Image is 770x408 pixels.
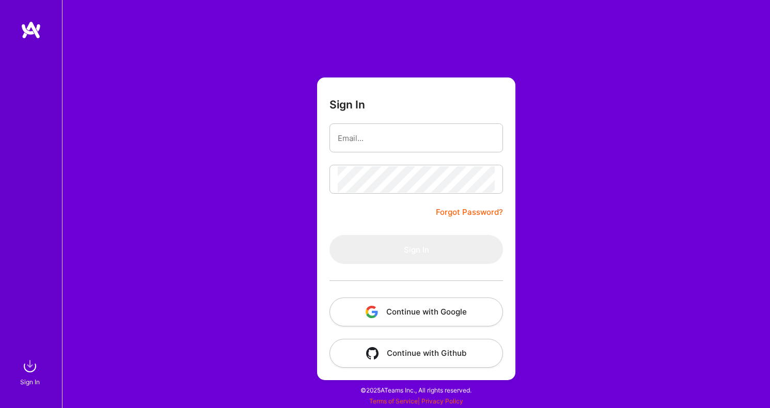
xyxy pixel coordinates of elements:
[22,356,40,387] a: sign inSign In
[366,347,379,359] img: icon
[21,21,41,39] img: logo
[329,339,503,368] button: Continue with Github
[338,125,495,151] input: Email...
[20,376,40,387] div: Sign In
[62,377,770,403] div: © 2025 ATeams Inc., All rights reserved.
[369,397,418,405] a: Terms of Service
[20,356,40,376] img: sign in
[329,98,365,111] h3: Sign In
[329,297,503,326] button: Continue with Google
[436,206,503,218] a: Forgot Password?
[421,397,463,405] a: Privacy Policy
[369,397,463,405] span: |
[329,235,503,264] button: Sign In
[366,306,378,318] img: icon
